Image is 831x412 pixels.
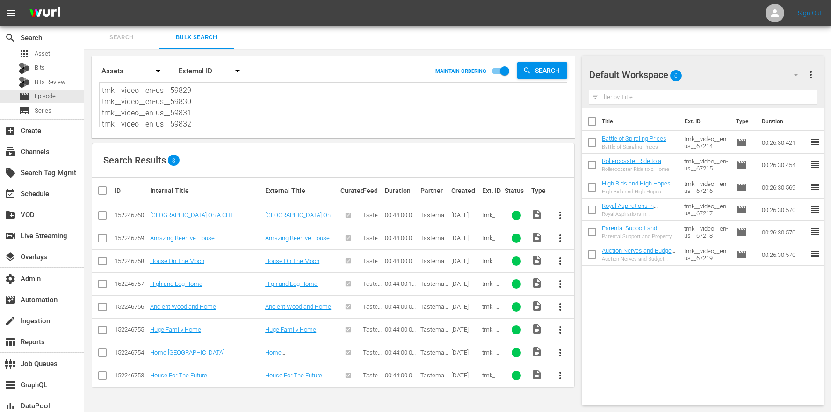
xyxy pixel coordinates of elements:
span: Tastemade [363,326,382,340]
span: Video [531,255,542,266]
a: Ancient Woodland Home [265,303,331,310]
button: more_vert [549,250,571,272]
div: Partner [420,187,448,194]
span: more_vert [555,301,566,313]
div: 152246760 [115,212,147,219]
span: Episode [19,91,30,102]
span: reorder [809,226,821,237]
span: Tastemade [363,280,382,294]
span: Video [531,232,542,243]
span: 6 [670,66,682,85]
a: Amazing Beehive House [150,234,215,242]
th: Type [730,108,756,135]
div: High Bids and High Hopes [602,189,671,195]
span: more_vert [555,256,566,267]
div: Duration [385,187,418,194]
a: Highland Log Home [150,280,202,287]
span: Series [19,105,30,116]
span: tmk__video__en-us__59833 [482,303,501,338]
a: [GEOGRAPHIC_DATA] On A Cliff [150,212,232,219]
button: more_vert [549,341,571,364]
span: more_vert [555,278,566,290]
a: Rollercoaster Ride to a Home [602,157,665,171]
button: more_vert [549,273,571,295]
div: External Title [265,187,338,194]
span: Video [531,323,542,334]
span: GraphQL [5,379,16,391]
td: tmk__video__en-us__67217 [680,199,732,221]
div: 00:44:00.127 [385,280,418,287]
a: Sign Out [798,9,822,17]
a: Battle of Spiraling Prices [602,135,666,142]
button: Search [517,62,567,79]
div: 152246757 [115,280,147,287]
a: Huge Family Home [265,326,316,333]
td: 00:26:30.570 [758,221,809,243]
span: tmk__video__en-us__59829 [482,212,501,247]
span: Search [90,32,153,43]
div: [DATE] [451,372,479,379]
span: Asset [19,48,30,59]
a: House On The Moon [265,257,319,264]
button: more_vert [805,64,817,86]
div: [DATE] [451,280,479,287]
span: tmk__video__en-us__59835 [482,349,501,384]
span: tmk__video__en-us__59831 [482,257,501,292]
span: Video [531,369,542,380]
span: Tastemade [363,349,382,363]
span: 8 [168,157,180,163]
div: ID [115,187,147,194]
td: 00:26:30.569 [758,176,809,199]
span: Episode [736,204,747,215]
div: 152246759 [115,234,147,242]
textarea: tmk__video__en-us__59829 tmk__video__en-us__59830 tmk__video__en-us__59831 tmk__video__en-us__598... [102,85,567,128]
span: Search Tag Mgmt [5,167,16,178]
span: more_vert [555,324,566,335]
span: Job Queues [5,358,16,369]
td: tmk__video__en-us__67218 [680,221,732,243]
span: Overlays [5,251,16,263]
a: House On The Moon [150,257,204,264]
div: Ext. ID [482,187,501,194]
div: [DATE] [451,234,479,242]
div: [DATE] [451,257,479,264]
div: Bits Review [19,77,30,88]
span: more_vert [555,233,566,244]
span: reorder [809,249,821,260]
span: Search [531,62,567,79]
span: Bulk Search [165,32,228,43]
span: Reports [5,336,16,348]
span: reorder [809,159,821,170]
div: 152246756 [115,303,147,310]
div: Battle of Spiraling Prices [602,144,666,150]
span: Tastemade Inc [420,257,448,271]
a: Highland Log Home [265,280,318,287]
div: 00:44:00.004 [385,303,418,310]
button: more_vert [549,227,571,249]
span: Search Results [103,155,166,166]
span: reorder [809,181,821,192]
td: 00:26:30.454 [758,154,809,176]
a: Home [GEOGRAPHIC_DATA] [265,349,322,363]
div: Parental Support and Property Dreams [602,234,677,240]
span: Video [531,300,542,312]
span: reorder [809,136,821,148]
span: DataPool [5,400,16,412]
div: 00:44:00.004 [385,234,418,242]
span: Bits Review [35,78,65,87]
div: 00:44:00.085 [385,372,418,379]
span: Tastemade [363,257,382,271]
td: 00:26:30.421 [758,131,809,154]
div: [DATE] [451,349,479,356]
span: more_vert [805,69,817,80]
img: ans4CAIJ8jUAAAAAAAAAAAAAAAAAAAAAAAAgQb4GAAAAAAAAAAAAAAAAAAAAAAAAJMjXAAAAAAAAAAAAAAAAAAAAAAAAgAT5G... [22,2,67,24]
div: [DATE] [451,212,479,219]
div: Default Workspace [589,62,808,88]
span: Tastemade Inc [420,326,448,340]
a: Home [GEOGRAPHIC_DATA] [150,349,224,356]
div: Rollercoaster Ride to a Home [602,166,677,172]
a: [GEOGRAPHIC_DATA] On A Cliff [265,212,336,226]
a: Ancient Woodland Home [150,303,216,310]
div: Assets [99,58,169,84]
span: Admin [5,273,16,284]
